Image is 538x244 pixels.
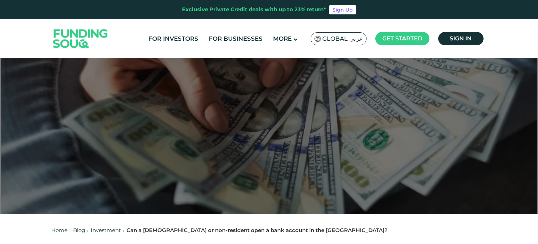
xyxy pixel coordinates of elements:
[438,32,484,45] a: Sign in
[51,227,67,233] a: Home
[73,227,85,233] a: Blog
[207,33,264,45] a: For Businesses
[46,21,115,57] img: Logo
[315,36,321,42] img: SA Flag
[450,35,472,42] span: Sign in
[329,5,356,14] a: Sign Up
[182,6,326,14] div: Exclusive Private Credit deals with up to 23% return*
[91,227,121,233] a: Investment
[273,35,292,42] span: More
[382,35,422,42] span: Get started
[127,226,388,235] div: Can a [DEMOGRAPHIC_DATA] or non-resident open a bank account in the [GEOGRAPHIC_DATA]?
[147,33,200,45] a: For Investors
[322,35,363,43] span: Global عربي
